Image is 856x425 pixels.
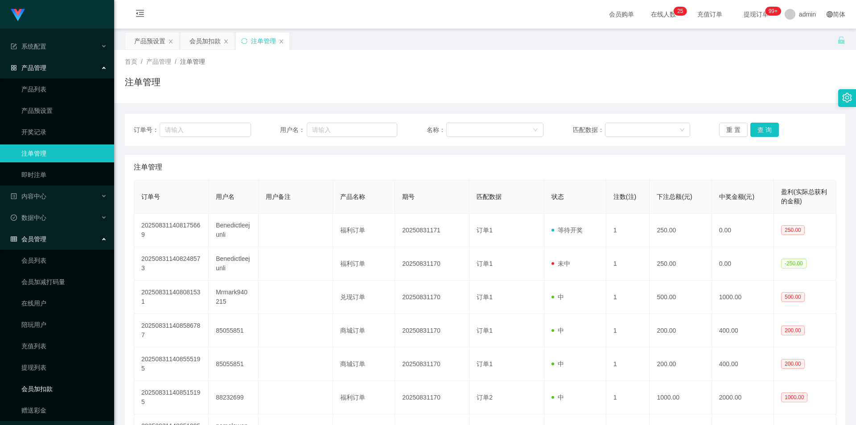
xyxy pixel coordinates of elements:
[333,247,395,281] td: 福利订单
[11,193,46,200] span: 内容中心
[477,260,493,267] span: 订单1
[280,125,307,135] span: 用户名：
[333,214,395,247] td: 福利订单
[551,227,583,234] span: 等待开奖
[209,247,258,281] td: Benedictleejunli
[21,359,107,376] a: 提现列表
[739,11,773,17] span: 提现订单
[842,93,852,103] i: 图标: setting
[125,75,160,89] h1: 注单管理
[21,144,107,162] a: 注单管理
[606,381,650,414] td: 1
[11,43,17,50] i: 图标: form
[750,123,779,137] button: 查 询
[395,347,469,381] td: 20250831170
[551,360,564,367] span: 中
[477,394,493,401] span: 订单2
[333,281,395,314] td: 兑现订单
[11,236,17,242] i: 图标: table
[209,381,258,414] td: 88232699
[551,327,564,334] span: 中
[134,33,165,50] div: 产品预设置
[650,281,712,314] td: 500.00
[781,359,805,369] span: 200.00
[21,316,107,334] a: 陪玩用户
[477,193,502,200] span: 匹配数据
[307,123,397,137] input: 请输入
[251,33,276,50] div: 注单管理
[395,281,469,314] td: 20250831170
[21,273,107,291] a: 会员加减打码量
[134,247,209,281] td: 202508311408248573
[11,235,46,243] span: 会员管理
[340,193,365,200] span: 产品名称
[657,193,692,200] span: 下注总额(元)
[533,127,538,133] i: 图标: down
[650,214,712,247] td: 250.00
[551,293,564,301] span: 中
[11,64,46,71] span: 产品管理
[134,347,209,381] td: 202508311408555195
[21,80,107,98] a: 产品列表
[395,247,469,281] td: 20250831170
[606,247,650,281] td: 1
[606,347,650,381] td: 1
[216,193,235,200] span: 用户名
[477,227,493,234] span: 订单1
[279,39,284,44] i: 图标: close
[209,314,258,347] td: 85055851
[175,58,177,65] span: /
[125,0,155,29] i: 图标: menu-fold
[781,392,807,402] span: 1000.00
[680,7,683,16] p: 5
[677,7,680,16] p: 2
[679,127,685,133] i: 图标: down
[11,215,17,221] i: 图标: check-circle-o
[712,281,774,314] td: 1000.00
[781,292,805,302] span: 500.00
[827,11,833,17] i: 图标: global
[134,214,209,247] td: 202508311408175669
[209,214,258,247] td: Benedictleejunli
[134,314,209,347] td: 202508311408586787
[333,314,395,347] td: 商城订单
[11,65,17,71] i: 图标: appstore-o
[21,294,107,312] a: 在线用户
[395,214,469,247] td: 20250831171
[674,7,687,16] sup: 25
[650,381,712,414] td: 1000.00
[21,166,107,184] a: 即时注单
[11,43,46,50] span: 系统配置
[719,123,748,137] button: 重 置
[180,58,205,65] span: 注单管理
[613,193,636,200] span: 注数(注)
[11,9,25,21] img: logo.9652507e.png
[573,125,605,135] span: 匹配数据：
[781,259,807,268] span: -250.00
[21,337,107,355] a: 充值列表
[141,58,143,65] span: /
[551,394,564,401] span: 中
[551,193,564,200] span: 状态
[712,381,774,414] td: 2000.00
[477,293,493,301] span: 订单1
[551,260,570,267] span: 未中
[125,58,137,65] span: 首页
[21,123,107,141] a: 开奖记录
[712,347,774,381] td: 400.00
[693,11,727,17] span: 充值订单
[781,225,805,235] span: 250.00
[765,7,781,16] sup: 1043
[477,327,493,334] span: 订单1
[333,347,395,381] td: 商城订单
[168,39,173,44] i: 图标: close
[719,193,754,200] span: 中奖金额(元)
[134,381,209,414] td: 202508311408515195
[209,281,258,314] td: Mrmark940215
[606,214,650,247] td: 1
[427,125,446,135] span: 名称：
[712,314,774,347] td: 400.00
[650,314,712,347] td: 200.00
[333,381,395,414] td: 福利订单
[160,123,251,137] input: 请输入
